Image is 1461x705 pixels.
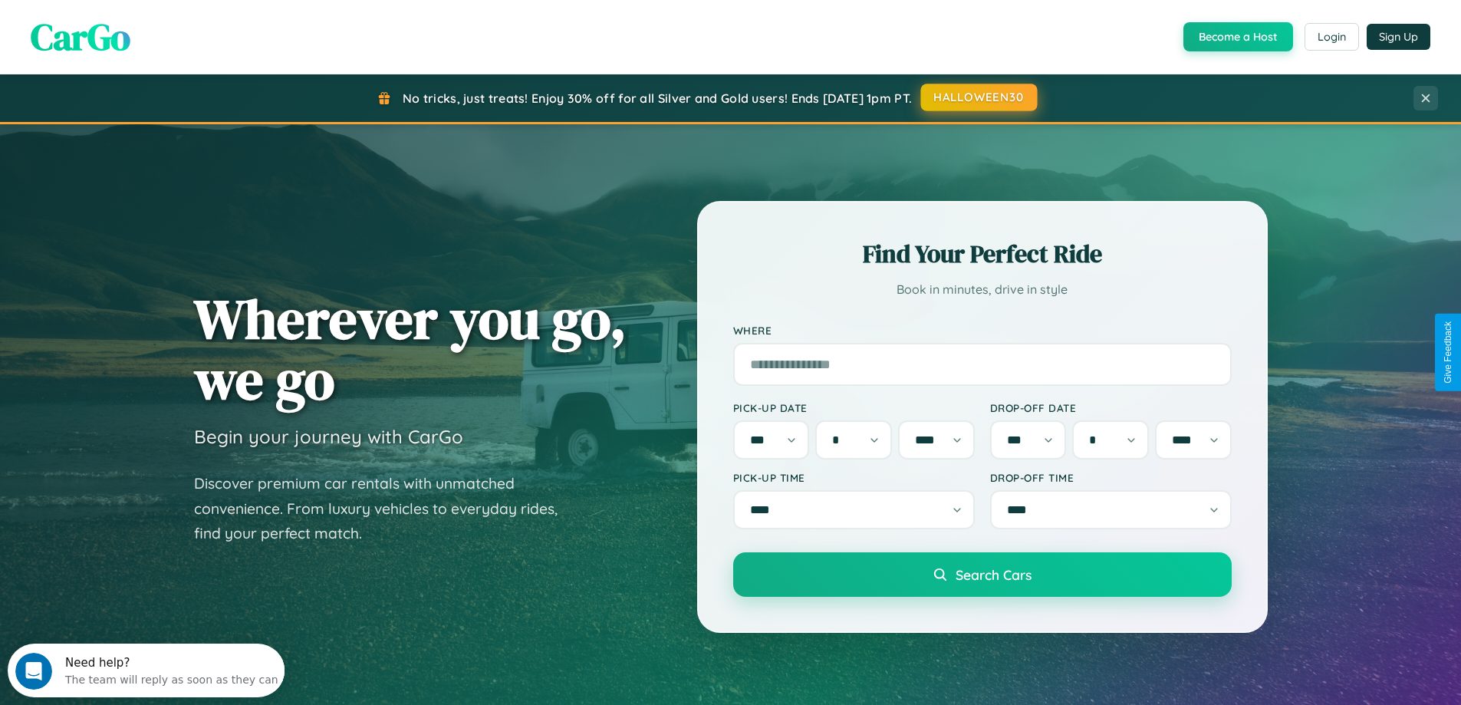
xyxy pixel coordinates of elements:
[733,401,975,414] label: Pick-up Date
[990,471,1232,484] label: Drop-off Time
[921,84,1038,111] button: HALLOWEEN30
[733,278,1232,301] p: Book in minutes, drive in style
[8,644,285,697] iframe: Intercom live chat discovery launcher
[733,324,1232,337] label: Where
[194,425,463,448] h3: Begin your journey with CarGo
[58,25,271,41] div: The team will reply as soon as they can
[194,288,627,410] h1: Wherever you go, we go
[1183,22,1293,51] button: Become a Host
[733,471,975,484] label: Pick-up Time
[990,401,1232,414] label: Drop-off Date
[1305,23,1359,51] button: Login
[58,13,271,25] div: Need help?
[1367,24,1430,50] button: Sign Up
[194,471,577,546] p: Discover premium car rentals with unmatched convenience. From luxury vehicles to everyday rides, ...
[733,552,1232,597] button: Search Cars
[31,12,130,62] span: CarGo
[733,237,1232,271] h2: Find Your Perfect Ride
[15,653,52,690] iframe: Intercom live chat
[1443,321,1453,384] div: Give Feedback
[6,6,285,48] div: Open Intercom Messenger
[956,566,1032,583] span: Search Cars
[403,91,912,106] span: No tricks, just treats! Enjoy 30% off for all Silver and Gold users! Ends [DATE] 1pm PT.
